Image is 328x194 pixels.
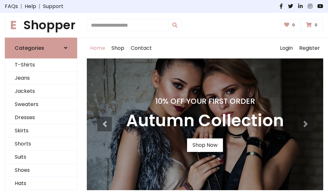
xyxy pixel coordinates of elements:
[108,38,127,58] a: Shop
[5,98,77,111] a: Sweaters
[5,124,77,137] a: Skirts
[291,22,297,28] span: 0
[277,38,296,58] a: Login
[5,18,77,32] a: EShopper
[36,3,43,10] span: |
[5,72,77,85] a: Jeans
[5,111,77,124] a: Dresses
[5,58,77,72] a: T-Shirts
[313,22,319,28] span: 0
[15,45,44,51] h6: Categories
[126,97,284,106] h4: 10% Off Your First Order
[5,137,77,151] a: Shorts
[5,3,18,10] a: FAQs
[5,16,22,34] span: E
[43,3,63,10] a: Support
[187,138,223,152] a: Shop Now
[296,38,323,58] a: Register
[87,38,108,58] a: Home
[5,164,77,177] a: Shoes
[127,38,155,58] a: Contact
[25,3,36,10] a: Help
[5,18,77,32] h1: Shopper
[5,151,77,164] a: Suits
[5,38,77,58] a: Categories
[5,85,77,98] a: Jackets
[280,19,301,31] a: 0
[5,177,77,190] a: Hats
[18,3,25,10] span: |
[302,19,323,31] a: 0
[126,111,284,131] h3: Autumn Collection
